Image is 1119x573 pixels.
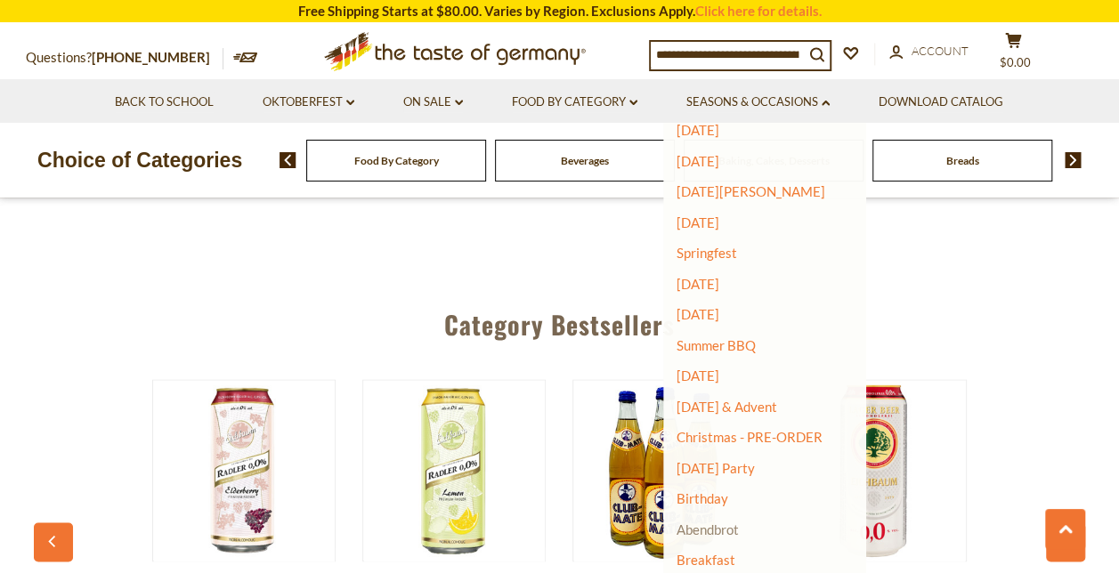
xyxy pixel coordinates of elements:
a: Abendbrot [677,521,739,537]
a: [DATE][PERSON_NAME] [677,183,825,199]
span: $0.00 [1000,55,1031,69]
a: [DATE] [677,214,719,230]
button: $0.00 [987,32,1041,77]
a: Summer BBQ [677,337,756,353]
img: Eichbaum Non-Alcoholic Lager Beer in Can 500ml [784,380,965,561]
a: Click here for details. [695,3,822,19]
a: Seasons & Occasions [686,93,830,112]
a: Back to School [115,93,214,112]
a: [DATE] Party [677,460,755,476]
a: Breads [946,154,979,167]
img: Eichbaum [364,380,545,561]
a: [DATE] & Advent [677,399,777,415]
a: [PHONE_NUMBER] [92,49,210,65]
a: Beverages [561,154,609,167]
a: Breakfast [677,552,735,568]
a: Springfest [677,245,737,261]
p: Questions? [26,46,223,69]
a: [DATE] [677,122,719,138]
a: [DATE] [677,153,719,169]
img: previous arrow [280,152,296,168]
a: [DATE] [677,367,719,383]
img: Eichbaum [154,380,335,561]
a: Oktoberfest [263,93,354,112]
a: Account [889,42,969,61]
img: Club Mate Energy Soft Drink with Yerba Mate Tea, 6 bottles, 16.9 oz per bottle [574,380,755,561]
a: On Sale [403,93,463,112]
a: [DATE] [677,276,719,292]
a: Food By Category [512,93,637,112]
a: Christmas - PRE-ORDER [677,424,823,449]
a: [DATE] [677,306,719,322]
div: Category Bestsellers [34,284,1086,357]
span: Account [912,44,969,58]
a: Birthday [677,490,728,506]
a: Food By Category [354,154,439,167]
img: next arrow [1065,152,1082,168]
a: Download Catalog [879,93,1003,112]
